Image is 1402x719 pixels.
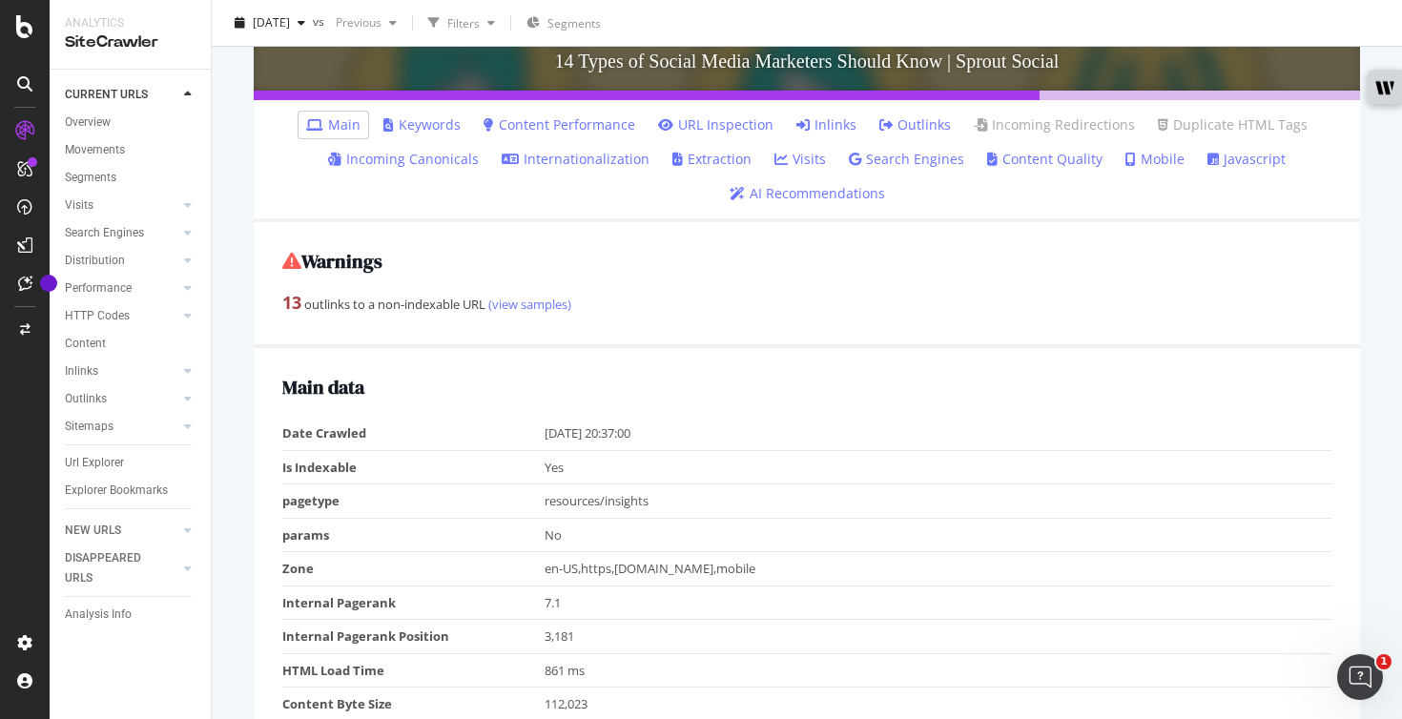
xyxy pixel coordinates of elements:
[65,417,178,437] a: Sitemaps
[421,8,503,38] button: Filters
[485,296,571,313] a: (view samples)
[328,14,381,31] span: Previous
[65,31,196,53] div: SiteCrawler
[545,417,1331,450] td: [DATE] 20:37:00
[282,450,545,484] td: Is Indexable
[65,278,132,298] div: Performance
[282,251,1331,272] h2: Warnings
[447,14,480,31] div: Filters
[502,150,649,169] a: Internationalization
[65,251,178,271] a: Distribution
[65,605,132,625] div: Analysis Info
[65,223,144,243] div: Search Engines
[65,481,168,501] div: Explorer Bookmarks
[40,275,57,292] div: Tooltip anchor
[65,417,113,437] div: Sitemaps
[545,450,1331,484] td: Yes
[282,585,545,620] td: Internal Pagerank
[65,168,116,188] div: Segments
[796,115,856,134] a: Inlinks
[987,150,1103,169] a: Content Quality
[545,653,1331,688] td: 861 ms
[65,85,178,105] a: CURRENT URLS
[879,115,951,134] a: Outlinks
[253,14,290,31] span: 2025 Sep. 19th
[545,484,1331,519] td: resources/insights
[65,113,197,133] a: Overview
[282,653,545,688] td: HTML Load Time
[65,223,178,243] a: Search Engines
[65,278,178,298] a: Performance
[672,150,752,169] a: Extraction
[545,620,1331,654] td: 3,181
[65,361,178,381] a: Inlinks
[1207,150,1286,169] a: Javascript
[282,620,545,654] td: Internal Pagerank Position
[65,453,197,473] a: Url Explorer
[658,115,773,134] a: URL Inspection
[1376,654,1392,669] span: 1
[849,150,964,169] a: Search Engines
[1125,150,1185,169] a: Mobile
[254,31,1360,91] h3: 14 Types of Social Media Marketers Should Know | Sprout Social
[730,184,885,203] a: AI Recommendations
[282,518,545,552] td: params
[65,481,197,501] a: Explorer Bookmarks
[65,306,178,326] a: HTTP Codes
[65,521,178,541] a: NEW URLS
[306,115,361,134] a: Main
[65,548,178,588] a: DISAPPEARED URLS
[484,115,635,134] a: Content Performance
[1337,654,1383,700] iframe: Intercom live chat
[282,552,545,586] td: Zone
[65,334,197,354] a: Content
[282,377,1331,398] h2: Main data
[328,8,404,38] button: Previous
[65,140,197,160] a: Movements
[65,85,148,105] div: CURRENT URLS
[65,605,197,625] a: Analysis Info
[65,334,106,354] div: Content
[545,585,1331,620] td: 7.1
[65,521,121,541] div: NEW URLS
[65,15,196,31] div: Analytics
[65,251,125,271] div: Distribution
[547,15,601,31] span: Segments
[65,195,93,216] div: Visits
[774,150,826,169] a: Visits
[383,115,461,134] a: Keywords
[65,453,124,473] div: Url Explorer
[65,389,178,409] a: Outlinks
[1158,115,1308,134] a: Duplicate HTML Tags
[65,306,130,326] div: HTTP Codes
[282,484,545,519] td: pagetype
[65,195,178,216] a: Visits
[282,417,545,450] td: Date Crawled
[519,8,608,38] button: Segments
[974,115,1135,134] a: Incoming Redirections
[65,361,98,381] div: Inlinks
[65,168,197,188] a: Segments
[65,113,111,133] div: Overview
[545,518,1331,552] td: No
[227,8,313,38] button: [DATE]
[328,150,479,169] a: Incoming Canonicals
[282,291,1331,316] div: outlinks to a non-indexable URL
[282,291,301,314] strong: 13
[313,12,328,29] span: vs
[65,389,107,409] div: Outlinks
[65,548,161,588] div: DISAPPEARED URLS
[65,140,125,160] div: Movements
[545,552,1331,586] td: en-US,https,[DOMAIN_NAME],mobile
